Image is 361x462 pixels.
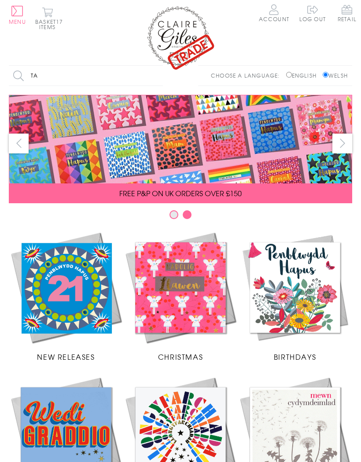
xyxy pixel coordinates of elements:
[9,230,123,362] a: New Releases
[154,66,163,86] input: Search
[323,71,348,79] label: Welsh
[35,7,59,30] button: Basket17 items
[338,4,357,23] a: Retail
[9,18,26,26] span: Menu
[123,230,238,362] a: Christmas
[9,210,352,224] div: Carousel Pagination
[169,210,178,219] button: Carousel Page 1
[158,351,203,362] span: Christmas
[211,71,284,79] p: Choose a language:
[9,134,29,153] button: prev
[338,4,357,22] span: Retail
[286,71,321,79] label: English
[259,4,289,22] a: Account
[323,72,328,78] input: Welsh
[9,66,163,86] input: Search all products
[274,351,316,362] span: Birthdays
[37,351,95,362] span: New Releases
[286,72,292,78] input: English
[9,6,26,24] button: Menu
[183,210,192,219] button: Carousel Page 2 (Current Slide)
[39,18,63,31] span: 17 items
[332,134,352,153] button: next
[299,15,326,23] a: Log out
[145,4,216,70] img: Claire Giles Trade
[119,188,242,198] span: FREE P&P ON UK ORDERS OVER £150
[238,230,352,362] a: Birthdays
